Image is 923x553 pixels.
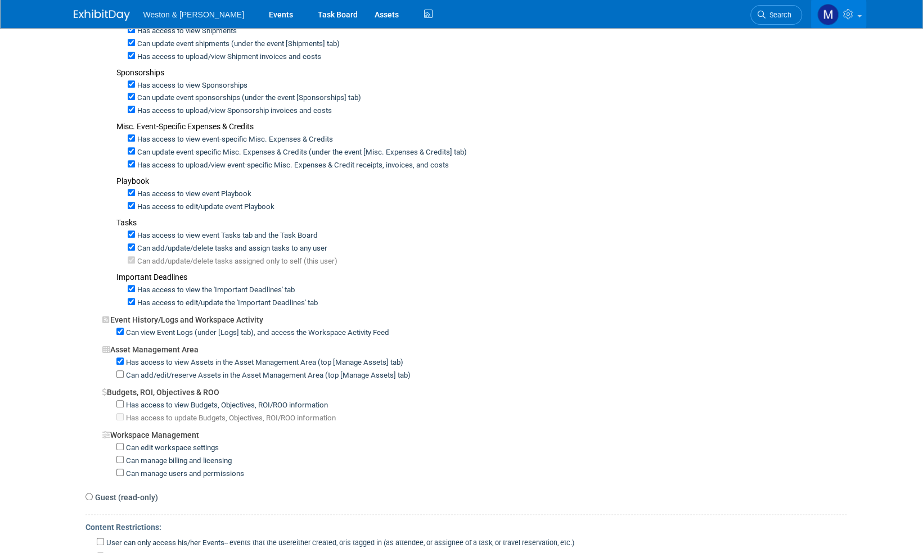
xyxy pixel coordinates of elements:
label: Can manage billing and licensing [124,456,232,466]
label: Can add/update/delete tasks and assign tasks to any user [135,243,327,254]
label: Can update event-specific Misc. Expenses & Credits (under the event [Misc. Expenses & Credits] tab) [135,147,467,158]
div: Sponsorships [116,67,847,78]
label: Has access to update Budgets, Objectives, ROI/ROO information [124,413,336,424]
label: Can view Event Logs (under [Logs] tab), and access the Workspace Activity Feed [124,328,389,338]
label: Can add/edit/reserve Assets in the Asset Management Area (top [Manage Assets] tab) [124,370,411,381]
div: Budgets, ROI, Objectives & ROO [102,381,847,398]
span: -- events that the user is tagged in (as attendee, or assignee of a task, or travel reservation, ... [224,538,574,547]
label: Can add/update/delete tasks assigned only to self (this user) [135,256,337,267]
label: Can update event sponsorships (under the event [Sponsorships] tab) [135,93,361,103]
div: Misc. Event-Specific Expenses & Credits [116,121,847,132]
div: Playbook [116,175,847,187]
div: Important Deadlines [116,271,847,283]
label: Has access to view event Tasks tab and the Task Board [135,230,318,241]
label: Has access to edit/update event Playbook [135,202,274,212]
span: Search [766,11,791,19]
div: Event History/Logs and Workspace Activity [102,309,847,325]
label: Has access to view Shipments [135,26,237,37]
label: Can edit workspace settings [124,443,219,454]
div: Content Restrictions: [85,515,847,536]
label: User can only access his/her Events [104,538,574,549]
span: either created, or [292,538,345,547]
label: Has access to upload/view event-specific Misc. Expenses & Credit receipts, invoices, and costs [135,160,449,171]
label: Has access to view Budgets, Objectives, ROI/ROO information [124,400,328,411]
div: Asset Management Area [102,338,847,355]
label: Can manage users and permissions [124,469,244,479]
span: Weston & [PERSON_NAME] [143,10,244,19]
label: Has access to view the 'Important Deadlines' tab [135,285,295,296]
img: ExhibitDay [74,10,130,21]
label: Has access to upload/view Shipment invoices and costs [135,52,321,62]
label: Can update event shipments (under the event [Shipments] tab) [135,39,340,49]
div: Workspace Management [102,424,847,441]
label: Has access to view event Playbook [135,189,251,200]
label: Has access to view event-specific Misc. Expenses & Credits [135,134,333,145]
img: Mary Ann Trujillo [817,4,839,25]
label: Has access to view Sponsorships [135,80,247,91]
a: Search [750,5,802,25]
label: Has access to upload/view Sponsorship invoices and costs [135,106,332,116]
div: Tasks [116,217,847,228]
label: Has access to view Assets in the Asset Management Area (top [Manage Assets] tab) [124,357,403,368]
label: Has access to edit/update the 'Important Deadlines' tab [135,298,318,309]
label: Guest (read-only) [93,492,158,503]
